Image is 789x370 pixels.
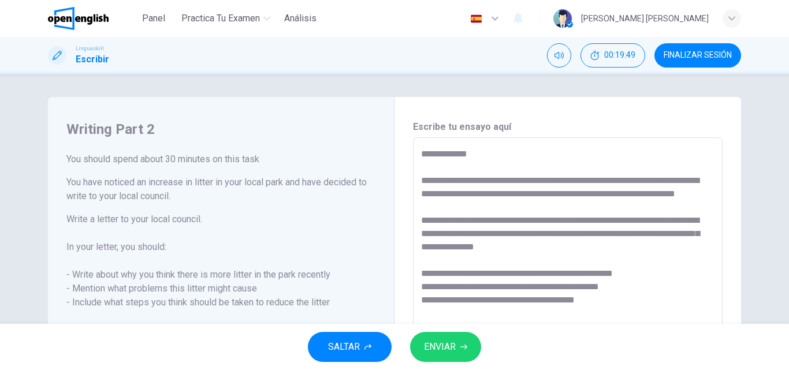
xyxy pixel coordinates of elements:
[580,43,645,68] button: 00:19:49
[135,8,172,29] button: Panel
[664,51,732,60] span: FINALIZAR SESIÓN
[66,152,375,166] h6: You should spend about 30 minutes on this task
[181,12,260,25] span: Practica tu examen
[76,53,109,66] h1: Escribir
[76,44,104,53] span: Linguaskill
[654,43,741,68] button: FINALIZAR SESIÓN
[308,332,392,362] button: SALTAR
[66,175,375,203] h6: You have noticed an increase in litter in your local park and have decided to write to your local...
[328,339,360,355] span: SALTAR
[48,7,135,30] a: OpenEnglish logo
[177,8,275,29] button: Practica tu examen
[410,332,481,362] button: ENVIAR
[66,212,375,365] h6: Write a letter to your local council. In your letter, you should: - Write about why you think the...
[280,8,321,29] button: Análisis
[413,120,723,134] h6: Escribe tu ensayo aquí
[469,14,483,23] img: es
[66,120,375,139] h4: Writing Part 2
[48,7,109,30] img: OpenEnglish logo
[604,51,635,60] span: 00:19:49
[424,339,456,355] span: ENVIAR
[142,12,165,25] span: Panel
[553,9,572,28] img: Profile picture
[581,12,709,25] div: [PERSON_NAME] [PERSON_NAME]
[547,43,571,68] div: Silenciar
[580,43,645,68] div: Ocultar
[284,12,317,25] span: Análisis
